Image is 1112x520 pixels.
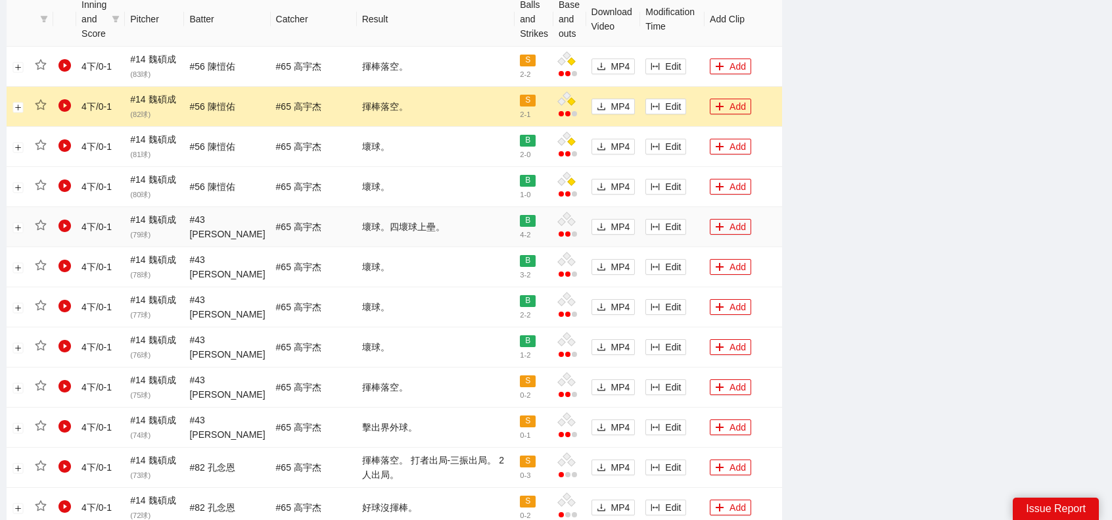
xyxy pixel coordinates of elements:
[35,340,47,352] span: star
[276,302,321,312] span: # 65 高宇杰
[357,448,515,488] td: 揮棒落空。 打者出局-三振出局。 2人出局。
[130,151,151,158] span: ( 81 球)
[710,179,751,195] button: plusAdd
[130,110,151,118] span: ( 82 球)
[520,456,536,467] span: S
[715,62,724,72] span: plus
[611,380,630,394] span: MP4
[81,101,112,112] span: 4 下 / 0 - 1
[35,460,47,472] span: star
[715,302,724,313] span: plus
[130,134,175,159] span: # 14 魏碩成
[710,259,751,275] button: plusAdd
[81,141,112,152] span: 4 下 / 0 - 1
[58,420,72,433] span: play-circle
[130,214,175,239] span: # 14 魏碩成
[715,142,724,153] span: plus
[130,391,151,399] span: ( 75 球)
[81,422,112,433] span: 4 下 / 0 - 1
[189,502,235,513] span: # 82 孔念恩
[645,139,686,154] button: column-widthEdit
[715,503,724,513] span: plus
[81,61,112,72] span: 4 下 / 0 - 1
[12,383,23,393] button: Expand row
[710,500,751,515] button: plusAdd
[189,101,235,112] span: # 56 陳愷佑
[651,142,660,153] span: column-width
[35,220,47,231] span: star
[12,142,23,153] button: Expand row
[665,179,681,194] span: Edit
[130,375,175,400] span: # 14 魏碩成
[710,339,751,355] button: plusAdd
[12,262,23,273] button: Expand row
[12,463,23,473] button: Expand row
[520,496,536,508] span: S
[357,87,515,127] td: 揮棒落空。
[276,181,321,192] span: # 65 高宇杰
[58,260,72,273] span: play-circle
[520,215,536,227] span: B
[130,254,175,279] span: # 14 魏碩成
[611,99,630,114] span: MP4
[591,460,636,475] button: downloadMP4
[665,460,681,475] span: Edit
[611,179,630,194] span: MP4
[12,102,23,112] button: Expand row
[520,175,536,187] span: B
[357,408,515,448] td: 擊出界外球。
[276,262,321,272] span: # 65 高宇杰
[597,463,606,473] span: download
[651,302,660,313] span: column-width
[12,222,23,233] button: Expand row
[597,503,606,513] span: download
[12,343,23,353] button: Expand row
[189,141,235,152] span: # 56 陳愷佑
[645,379,686,395] button: column-widthEdit
[276,141,321,152] span: # 65 高宇杰
[130,415,175,440] span: # 14 魏碩成
[12,62,23,72] button: Expand row
[645,59,686,74] button: column-widthEdit
[591,379,636,395] button: downloadMP4
[189,61,235,72] span: # 56 陳愷佑
[35,99,47,111] span: star
[591,419,636,435] button: downloadMP4
[645,339,686,355] button: column-widthEdit
[58,340,72,353] span: play-circle
[520,110,530,118] span: 2 - 1
[35,59,47,71] span: star
[597,343,606,353] span: download
[591,139,636,154] button: downloadMP4
[130,231,151,239] span: ( 79 球)
[130,311,151,319] span: ( 77 球)
[665,220,681,234] span: Edit
[35,500,47,512] span: star
[357,287,515,327] td: 壞球。
[357,127,515,167] td: 壞球。
[130,54,175,79] span: # 14 魏碩成
[189,295,265,319] span: # 43 [PERSON_NAME]
[35,380,47,392] span: star
[189,462,235,473] span: # 82 孔念恩
[276,342,321,352] span: # 65 高宇杰
[651,503,660,513] span: column-width
[710,59,751,74] button: plusAdd
[276,502,321,513] span: # 65 高宇杰
[715,182,724,193] span: plus
[520,391,530,399] span: 0 - 2
[58,300,72,313] span: play-circle
[645,259,686,275] button: column-widthEdit
[520,311,530,319] span: 2 - 2
[112,15,120,23] span: filter
[715,102,724,112] span: plus
[35,139,47,151] span: star
[130,94,175,119] span: # 14 魏碩成
[189,415,265,440] span: # 43 [PERSON_NAME]
[591,99,636,114] button: downloadMP4
[591,59,636,74] button: downloadMP4
[651,262,660,273] span: column-width
[651,343,660,353] span: column-width
[591,179,636,195] button: downloadMP4
[651,423,660,433] span: column-width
